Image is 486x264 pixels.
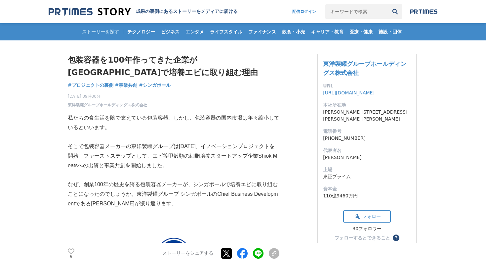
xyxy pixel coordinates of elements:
p: そこで包装容器メーカーの東洋製罐グループは[DATE]、イノベーションプロジェクトを開始。ファーストステップとして、エビ等甲殻類の細胞培養スタートアップ企業Shiok Meatsへの出資と事業共... [68,142,279,170]
a: ビジネス [158,23,182,40]
span: テクノロジー [125,29,158,35]
button: ？ [393,235,399,241]
span: 飲食・小売 [279,29,308,35]
a: 成果の裏側にあるストーリーをメディアに届ける 成果の裏側にあるストーリーをメディアに届ける [49,7,238,16]
span: ビジネス [158,29,182,35]
dd: [PERSON_NAME][STREET_ADDRESS][PERSON_NAME][PERSON_NAME] [323,109,411,123]
button: フォロー [343,210,391,223]
a: テクノロジー [125,23,158,40]
a: 施設・団体 [376,23,404,40]
dt: 資本金 [323,185,411,192]
dt: 上場 [323,166,411,173]
p: 6 [68,255,74,258]
div: 30フォロワー [343,226,391,232]
span: 施設・団体 [376,29,404,35]
span: [DATE] 09時00分 [68,93,147,99]
dd: 東証プライム [323,173,411,180]
div: フォローするとできること [335,236,390,240]
span: ファイナンス [246,29,279,35]
h2: 成果の裏側にあるストーリーをメディアに届ける [136,9,238,15]
p: 私たちの食生活を陰で支えている包装容器。しかし、包装容器の国内市場は年々縮小しているといいます。 [68,113,279,132]
dd: 110億9460万円 [323,192,411,199]
input: キーワードで検索 [325,4,388,19]
p: なぜ、創業100年の歴史を誇る包装容器メーカーが、シンガポールで培養エビに取り組むことになったのでしょうか。東洋製罐グループ シンガポールのChief Business Developmentで... [68,180,279,208]
span: ？ [394,236,398,240]
dd: [PERSON_NAME] [323,154,411,161]
a: ファイナンス [246,23,279,40]
a: キャリア・教育 [308,23,346,40]
span: エンタメ [183,29,207,35]
dt: 電話番号 [323,128,411,135]
span: #事業共創 [115,82,138,88]
a: 医療・健康 [347,23,375,40]
span: ライフスタイル [207,29,245,35]
h1: 包装容器を100年作ってきた企業が[GEOGRAPHIC_DATA]で培養エビに取り組む理由 [68,54,279,79]
a: 東洋製罐グループホールディングス株式会社 [323,60,406,76]
dt: URL [323,82,411,89]
dd: [PHONE_NUMBER] [323,135,411,142]
a: #シンガポール [139,82,171,89]
a: エンタメ [183,23,207,40]
span: #プロジェクトの裏側 [68,82,113,88]
a: 飲食・小売 [279,23,308,40]
a: ライフスタイル [207,23,245,40]
img: prtimes [410,9,437,14]
a: 配信ログイン [286,4,323,19]
span: 医療・健康 [347,29,375,35]
span: キャリア・教育 [308,29,346,35]
a: [URL][DOMAIN_NAME] [323,90,375,95]
img: 成果の裏側にあるストーリーをメディアに届ける [49,7,131,16]
span: #シンガポール [139,82,171,88]
p: ストーリーをシェアする [162,251,213,257]
a: #事業共創 [115,82,138,89]
dt: 本社所在地 [323,102,411,109]
button: 検索 [388,4,402,19]
dt: 代表者名 [323,147,411,154]
a: #プロジェクトの裏側 [68,82,113,89]
a: 東洋製罐グループホールディングス株式会社 [68,102,147,108]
